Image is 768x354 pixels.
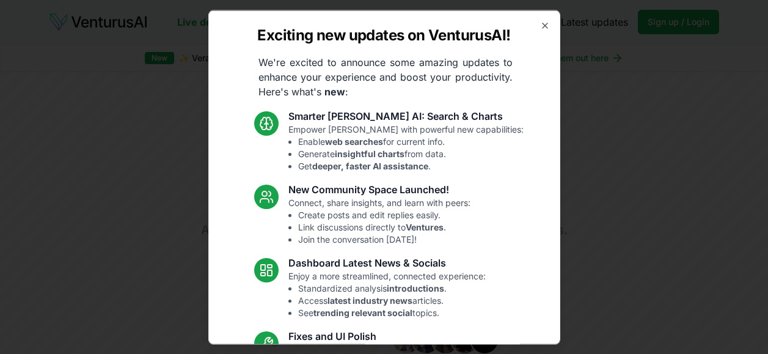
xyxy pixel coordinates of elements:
li: Create posts and edit replies easily. [298,208,470,221]
h2: Exciting new updates on VenturusAI! [257,25,510,45]
strong: web searches [325,136,383,146]
h3: Smarter [PERSON_NAME] AI: Search & Charts [288,108,524,123]
strong: insightful charts [335,148,404,158]
p: We're excited to announce some amazing updates to enhance your experience and boost your producti... [249,54,522,98]
li: Generate from data. [298,147,524,160]
strong: new [324,85,345,97]
li: Enable for current info. [298,135,524,147]
li: Access articles. [298,294,486,306]
strong: Ventures [406,221,444,232]
strong: latest industry news [327,295,412,305]
strong: deeper, faster AI assistance [312,160,428,171]
li: Join the conversation [DATE]! [298,233,470,245]
h3: New Community Space Launched! [288,182,470,196]
p: Empower [PERSON_NAME] with powerful new capabilities: [288,123,524,172]
p: Connect, share insights, and learn with peers: [288,196,470,245]
strong: trending relevant social [313,307,412,317]
strong: introductions [387,282,444,293]
h3: Fixes and UI Polish [288,328,477,343]
h3: Dashboard Latest News & Socials [288,255,486,270]
li: Standardized analysis . [298,282,486,294]
li: See topics. [298,306,486,319]
li: Get . [298,160,524,172]
p: Enjoy a more streamlined, connected experience: [288,270,486,319]
li: Link discussions directly to . [298,221,470,233]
